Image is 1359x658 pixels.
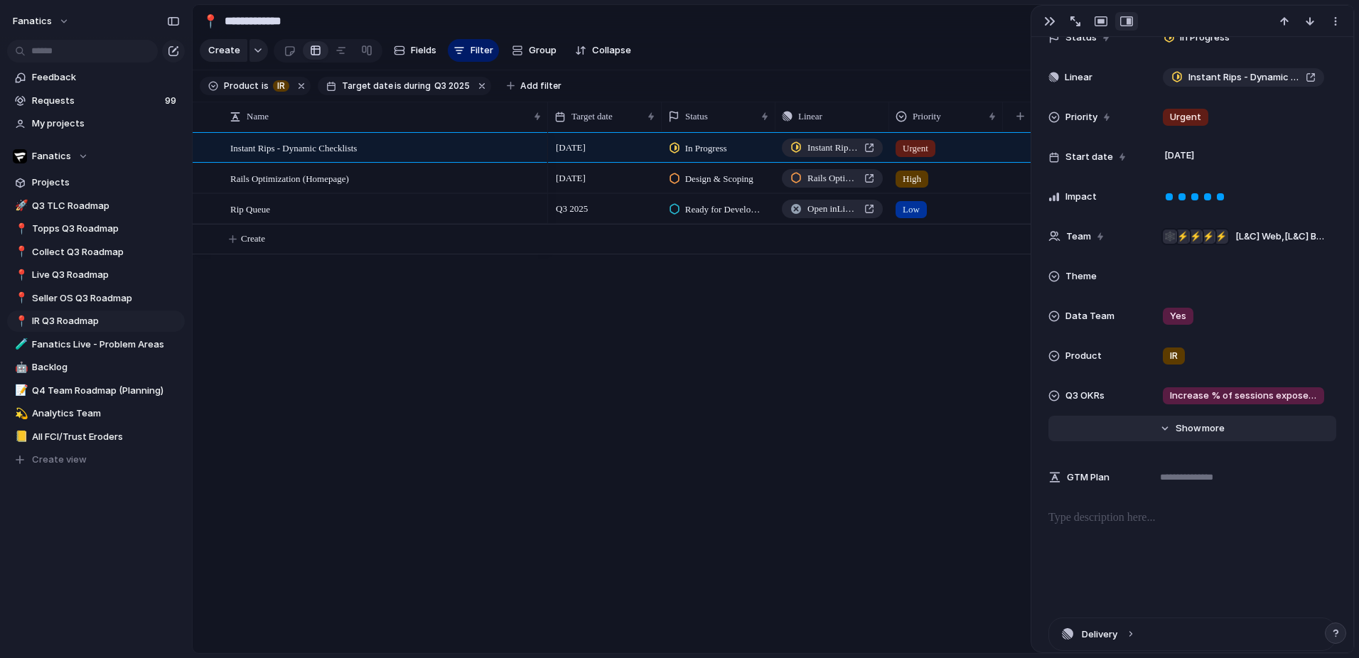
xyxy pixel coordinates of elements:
button: 📍 [199,10,222,33]
div: ⚡ [1188,230,1203,244]
span: Increase % of sessions exposed to IR from 41% to a monthly average of 80% in Sep [1170,389,1317,403]
span: 99 [165,94,179,108]
span: Create [208,43,240,58]
a: 🤖Backlog [7,357,185,378]
div: 📍 [203,11,218,31]
span: Urgent [1170,110,1201,124]
button: Fields [388,39,442,62]
span: Instant Rips - Dynamic Checklists [1188,70,1300,85]
div: 🕸 [1163,230,1177,244]
span: Add filter [520,80,562,92]
button: 📝 [13,384,27,398]
span: [DATE] [1161,147,1198,164]
div: 📝 [15,382,25,399]
a: 📍IR Q3 Roadmap [7,311,185,332]
div: ⚡ [1214,230,1228,244]
span: Q3 2025 [434,80,470,92]
a: 📍Topps Q3 Roadmap [7,218,185,239]
span: Backlog [32,360,180,374]
button: Filter [448,39,499,62]
button: 🚀 [13,199,27,213]
span: Urgent [903,141,928,156]
a: Instant Rips - Dynamic Checklists [782,139,883,157]
span: Q4 Team Roadmap (Planning) [32,384,180,398]
span: Linear [798,109,822,124]
span: Create [241,232,265,246]
span: Target date [342,80,393,92]
span: Q3 TLC Roadmap [32,199,180,213]
a: Rails Optimization (Homepage) [782,169,883,188]
span: Status [685,109,708,124]
a: 📍Collect Q3 Roadmap [7,242,185,263]
a: 📝Q4 Team Roadmap (Planning) [7,380,185,401]
span: Collapse [592,43,631,58]
button: 📍 [13,314,27,328]
div: ⚡ [1176,230,1190,244]
span: Priority [1065,110,1097,124]
span: Live Q3 Roadmap [32,268,180,282]
button: Group [505,39,564,62]
button: 📍 [13,268,27,282]
span: IR Q3 Roadmap [32,314,180,328]
span: Rails Optimization (Homepage) [230,170,349,186]
a: 📍Seller OS Q3 Roadmap [7,288,185,309]
button: isduring [393,78,433,94]
span: Design & Scoping [685,172,753,186]
span: Projects [32,176,180,190]
button: 📍 [13,245,27,259]
button: is [259,78,272,94]
span: Theme [1065,269,1097,284]
span: Topps Q3 Roadmap [32,222,180,236]
span: Show [1176,421,1201,436]
div: 📍 [15,221,25,237]
span: [DATE] [552,139,589,156]
span: Rails Optimization (Homepage) [807,171,859,185]
span: Fanatics [32,149,71,163]
div: 📍 [15,267,25,284]
button: Fanatics [7,146,185,167]
a: 📒All FCI/Trust Eroders [7,426,185,448]
button: 📍 [13,222,27,236]
span: more [1202,421,1225,436]
button: Add filter [498,76,570,96]
span: Requests [32,94,161,108]
span: Status [1065,31,1097,45]
a: Feedback [7,67,185,88]
a: 🧪Fanatics Live - Problem Areas [7,334,185,355]
span: Group [529,43,557,58]
span: Low [903,203,920,217]
div: ⚡ [1201,230,1215,244]
a: 📍Live Q3 Roadmap [7,264,185,286]
button: 🤖 [13,360,27,374]
div: 🚀Q3 TLC Roadmap [7,195,185,217]
div: 📍 [15,244,25,260]
span: Create view [32,453,87,467]
button: Showmore [1048,416,1336,441]
span: Start date [1065,150,1113,164]
span: Yes [1170,309,1186,323]
div: 📒 [15,428,25,445]
button: Create view [7,449,185,470]
span: Instant Rips - Dynamic Checklists [230,139,357,156]
div: 🤖 [15,360,25,376]
div: 📍 [15,290,25,306]
span: Open in Linear [807,202,859,216]
span: In Progress [1180,31,1230,45]
span: IR [1170,349,1178,363]
span: Q3 2025 [552,200,591,217]
button: 📍 [13,291,27,306]
span: Fanatics Live - Problem Areas [32,338,180,352]
span: In Progress [685,141,727,156]
div: 💫Analytics Team [7,403,185,424]
span: Impact [1065,190,1097,204]
button: Collapse [569,39,637,62]
div: 🚀 [15,198,25,214]
button: 📒 [13,430,27,444]
button: 💫 [13,406,27,421]
span: High [903,172,921,186]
